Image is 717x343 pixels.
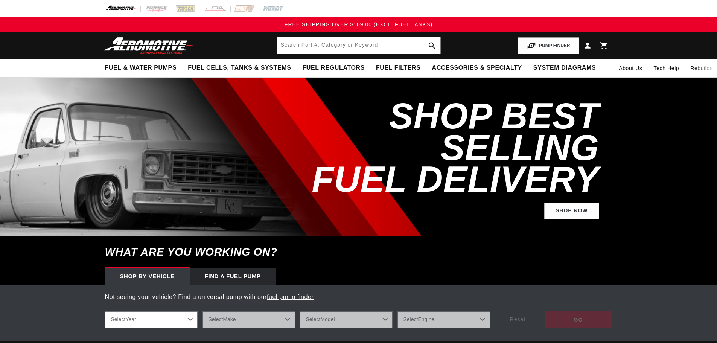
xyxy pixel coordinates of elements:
[297,59,370,77] summary: Fuel Regulators
[544,203,599,220] a: Shop Now
[182,59,297,77] summary: Fuel Cells, Tanks & Systems
[426,59,528,77] summary: Accessories & Specialty
[424,37,440,54] button: search button
[518,37,579,54] button: PUMP FINDER
[105,292,612,302] p: Not seeing your vehicle? Find a universal pump with our
[102,37,196,55] img: Aeromotive
[690,64,712,72] span: Rebuilds
[105,311,198,328] select: Year
[533,64,596,72] span: System Diagrams
[267,294,314,300] a: fuel pump finder
[277,37,440,54] input: Search by Part Number, Category or Keyword
[105,268,190,285] div: Shop by vehicle
[285,21,432,27] span: FREE SHIPPING OVER $109.00 (EXCL. FUEL TANKS)
[648,59,685,77] summary: Tech Help
[99,59,183,77] summary: Fuel & Water Pumps
[105,64,177,72] span: Fuel & Water Pumps
[190,268,276,285] div: Find a Fuel Pump
[528,59,601,77] summary: System Diagrams
[397,311,490,328] select: Engine
[300,311,393,328] select: Model
[613,59,648,77] a: About Us
[86,236,631,268] h6: What are you working on?
[376,64,421,72] span: Fuel Filters
[432,64,522,72] span: Accessories & Specialty
[202,311,295,328] select: Make
[654,64,679,72] span: Tech Help
[188,64,291,72] span: Fuel Cells, Tanks & Systems
[619,65,642,71] span: About Us
[370,59,426,77] summary: Fuel Filters
[277,100,599,195] h2: SHOP BEST SELLING FUEL DELIVERY
[302,64,364,72] span: Fuel Regulators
